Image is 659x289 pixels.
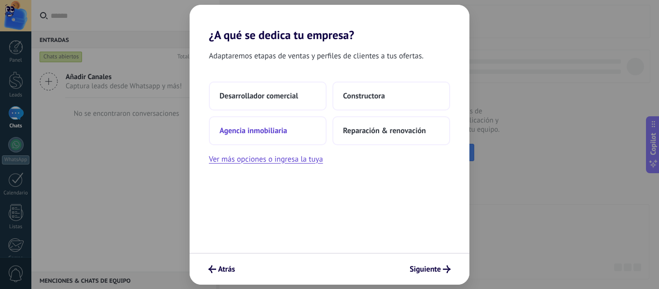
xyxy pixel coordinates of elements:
[405,261,455,277] button: Siguiente
[343,126,426,136] span: Reparación & renovación
[204,261,239,277] button: Atrás
[332,82,450,110] button: Constructora
[209,153,323,165] button: Ver más opciones o ingresa la tuya
[220,126,287,136] span: Agencia inmobiliaria
[209,82,327,110] button: Desarrollador comercial
[410,266,441,273] span: Siguiente
[190,5,469,42] h2: ¿A qué se dedica tu empresa?
[332,116,450,145] button: Reparación & renovación
[343,91,385,101] span: Constructora
[209,116,327,145] button: Agencia inmobiliaria
[209,50,424,62] span: Adaptaremos etapas de ventas y perfiles de clientes a tus ofertas.
[218,266,235,273] span: Atrás
[220,91,298,101] span: Desarrollador comercial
